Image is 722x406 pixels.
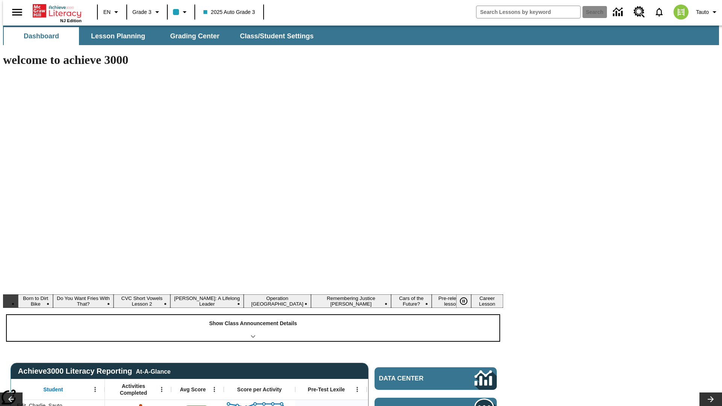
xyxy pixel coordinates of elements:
span: Pre-Test Lexile [308,386,345,393]
a: Data Center [608,2,629,23]
button: Open Menu [89,384,101,395]
button: Slide 7 Cars of the Future? [391,294,432,308]
button: Open side menu [6,1,28,23]
button: Lesson Planning [80,27,156,45]
button: Slide 8 Pre-release lesson [432,294,471,308]
button: Slide 6 Remembering Justice O'Connor [311,294,391,308]
button: Lesson carousel, Next [699,392,722,406]
div: SubNavbar [3,26,719,45]
button: Grading Center [157,27,232,45]
h1: welcome to achieve 3000 [3,53,503,67]
button: Profile/Settings [693,5,722,19]
button: Select a new avatar [669,2,693,22]
span: Data Center [379,375,449,382]
div: SubNavbar [3,27,320,45]
button: Class/Student Settings [234,27,320,45]
button: Open Menu [352,384,363,395]
span: Score per Activity [237,386,282,393]
button: Pause [456,294,471,308]
span: Student [43,386,63,393]
span: Achieve3000 Literacy Reporting [18,367,171,376]
button: Slide 2 Do You Want Fries With That? [53,294,113,308]
div: Home [33,3,82,23]
button: Slide 9 Career Lesson [471,294,503,308]
span: Avg Score [180,386,206,393]
a: Resource Center, Will open in new tab [629,2,649,22]
div: Show Class Announcement Details [7,315,499,341]
button: Slide 3 CVC Short Vowels Lesson 2 [114,294,170,308]
button: Slide 1 Born to Dirt Bike [18,294,53,308]
span: NJ Edition [60,18,82,23]
button: Slide 4 Dianne Feinstein: A Lifelong Leader [170,294,244,308]
input: search field [476,6,580,18]
button: Class color is light blue. Change class color [170,5,192,19]
span: Activities Completed [109,383,158,396]
div: At-A-Glance [136,367,170,375]
button: Open Menu [156,384,167,395]
p: Show Class Announcement Details [209,320,297,327]
a: Home [33,3,82,18]
button: Open Menu [209,384,220,395]
span: Tauto [696,8,709,16]
img: avatar image [673,5,689,20]
a: Data Center [375,367,497,390]
span: 2025 Auto Grade 3 [203,8,255,16]
div: Pause [456,294,479,308]
span: Grade 3 [132,8,152,16]
a: Notifications [649,2,669,22]
span: EN [103,8,111,16]
button: Slide 5 Operation London Bridge [244,294,311,308]
button: Language: EN, Select a language [100,5,124,19]
button: Dashboard [4,27,79,45]
button: Grade: Grade 3, Select a grade [129,5,165,19]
